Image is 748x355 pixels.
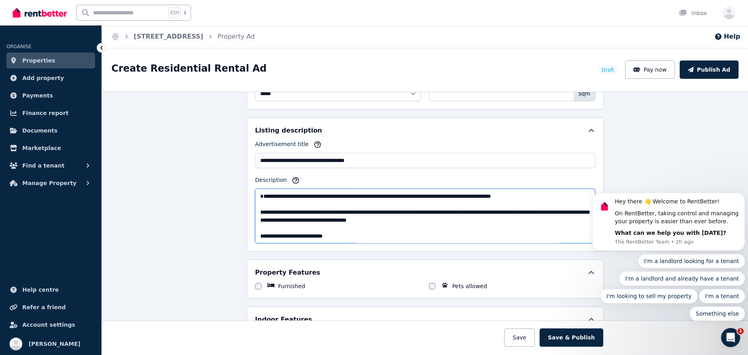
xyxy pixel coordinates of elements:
[255,315,312,324] h5: Indoor Features
[721,328,740,347] iframe: Intercom live chat
[6,317,95,333] a: Account settings
[29,339,80,349] span: [PERSON_NAME]
[134,33,203,40] a: [STREET_ADDRESS]
[22,161,64,170] span: Find a tenant
[680,60,738,79] button: Publish Ad
[168,8,181,18] span: Ctrl
[255,140,309,151] label: Advertisement title
[6,299,95,315] a: Refer a friend
[714,32,740,41] button: Help
[22,56,55,65] span: Properties
[102,25,264,48] nav: Breadcrumb
[6,123,95,138] a: Documents
[22,302,66,312] span: Refer a friend
[452,282,487,290] label: Pets allowed
[22,108,68,118] span: Finance report
[218,33,255,40] a: Property Ad
[22,143,61,153] span: Marketplace
[255,268,320,277] h5: Property Features
[6,140,95,156] a: Marketplace
[6,88,95,103] a: Payments
[602,67,614,73] span: Draft
[22,285,59,295] span: Help centre
[6,44,31,49] span: ORGANISE
[22,73,64,83] span: Add property
[504,329,534,347] button: Save
[278,282,305,290] label: Furnished
[111,62,267,75] h1: Create Residential Rental Ad
[6,175,95,191] button: Manage Property
[6,158,95,174] button: Find a tenant
[255,126,322,135] h5: Listing description
[6,105,95,121] a: Finance report
[6,53,95,68] a: Properties
[184,10,187,16] span: k
[255,176,287,187] label: Description
[589,116,748,334] iframe: Intercom notifications message
[13,7,67,19] img: RentBetter
[6,70,95,86] a: Add property
[737,328,744,334] span: 1
[22,320,75,330] span: Account settings
[22,178,76,188] span: Manage Property
[540,329,603,347] button: Save & Publish
[625,60,675,79] button: Pay now
[6,282,95,298] a: Help centre
[22,126,58,135] span: Documents
[22,91,53,100] span: Payments
[679,9,707,17] div: Inbox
